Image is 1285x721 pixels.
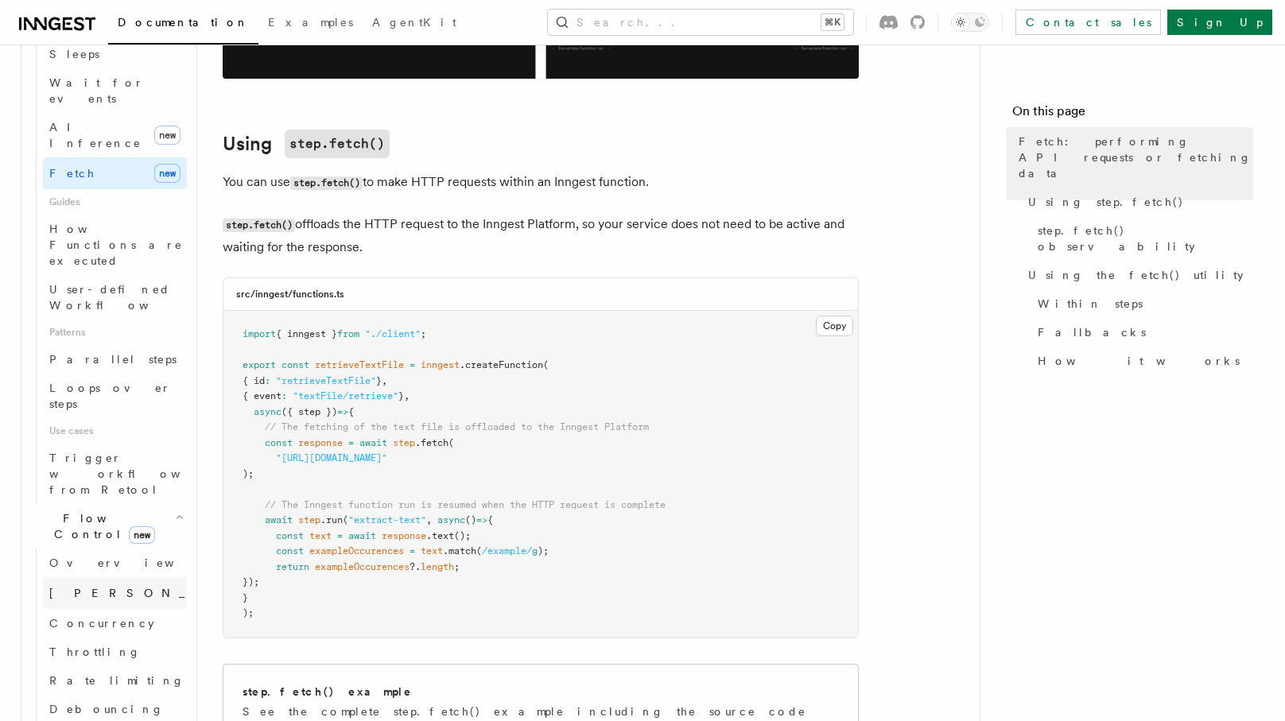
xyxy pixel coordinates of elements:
[43,418,187,444] span: Use cases
[315,359,404,370] span: retrieveTextFile
[281,390,287,401] span: :
[276,328,337,339] span: { inngest }
[359,437,387,448] span: await
[49,452,224,496] span: Trigger workflows from Retool
[460,359,543,370] span: .createFunction
[49,223,183,267] span: How Functions are executed
[43,666,187,695] a: Rate limiting
[298,437,343,448] span: response
[43,40,187,68] a: Sleeps
[43,215,187,275] a: How Functions are executed
[337,328,359,339] span: from
[410,359,415,370] span: =
[43,345,187,374] a: Parallel steps
[49,48,99,60] span: Sleeps
[293,390,398,401] span: "textFile/retrieve"
[821,14,844,30] kbd: ⌘K
[1038,223,1253,254] span: step.fetch() observability
[538,545,549,556] span: );
[265,437,293,448] span: const
[268,16,353,29] span: Examples
[43,275,187,320] a: User-defined Workflows
[1022,261,1253,289] a: Using the fetch() utility
[49,674,184,687] span: Rate limiting
[1031,318,1253,347] a: Fallbacks
[372,16,456,29] span: AgentKit
[49,167,95,180] span: Fetch
[1038,324,1146,340] span: Fallbacks
[410,561,421,572] span: ?.
[43,189,187,215] span: Guides
[49,587,282,599] span: [PERSON_NAME]
[382,375,387,386] span: ,
[108,5,258,45] a: Documentation
[265,499,666,510] span: // The Inngest function run is resumed when the HTTP request is complete
[43,549,187,577] a: Overview
[276,375,376,386] span: "retrieveTextFile"
[49,703,164,715] span: Debouncing
[154,164,181,183] span: new
[421,545,443,556] span: text
[254,406,281,417] span: async
[348,437,354,448] span: =
[243,359,276,370] span: export
[951,13,989,32] button: Toggle dark mode
[337,406,348,417] span: =>
[43,320,187,345] span: Patterns
[154,126,181,145] span: new
[437,514,465,525] span: async
[482,545,532,556] span: /example/
[1028,194,1184,210] span: Using step.fetch()
[49,645,141,658] span: Throttling
[223,130,390,158] a: Usingstep.fetch()
[309,530,332,541] span: text
[476,514,487,525] span: =>
[49,283,192,312] span: User-defined Workflows
[410,545,415,556] span: =
[448,437,454,448] span: (
[243,375,265,386] span: { id
[28,504,187,549] button: Flow Controlnew
[309,545,404,556] span: exampleOccurences
[320,514,343,525] span: .run
[443,545,476,556] span: .match
[1031,289,1253,318] a: Within steps
[223,213,859,258] p: offloads the HTTP request to the Inngest Platform, so your service does not need to be active and...
[43,68,187,113] a: Wait for events
[223,171,859,194] p: You can use to make HTTP requests within an Inngest function.
[281,359,309,370] span: const
[1167,10,1272,35] a: Sign Up
[43,374,187,418] a: Loops over steps
[393,437,415,448] span: step
[1022,188,1253,216] a: Using step.fetch()
[1012,127,1253,188] a: Fetch: performing API requests or fetching data
[421,359,460,370] span: inngest
[348,514,426,525] span: "extract-text"
[281,406,337,417] span: ({ step })
[43,577,187,609] a: [PERSON_NAME]
[43,638,187,666] a: Throttling
[49,76,144,105] span: Wait for events
[49,353,177,366] span: Parallel steps
[363,5,466,43] a: AgentKit
[1019,134,1253,181] span: Fetch: performing API requests or fetching data
[1031,216,1253,261] a: step.fetch() observability
[258,5,363,43] a: Examples
[487,514,493,525] span: {
[28,510,175,542] span: Flow Control
[398,390,404,401] span: }
[1038,353,1240,369] span: How it works
[426,514,432,525] span: ,
[816,316,853,336] button: Copy
[49,382,171,410] span: Loops over steps
[118,16,249,29] span: Documentation
[337,530,343,541] span: =
[348,406,354,417] span: {
[276,452,387,463] span: "[URL][DOMAIN_NAME]"
[404,390,410,401] span: ,
[223,219,295,232] code: step.fetch()
[43,609,187,638] a: Concurrency
[243,592,248,603] span: }
[376,375,382,386] span: }
[382,530,426,541] span: response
